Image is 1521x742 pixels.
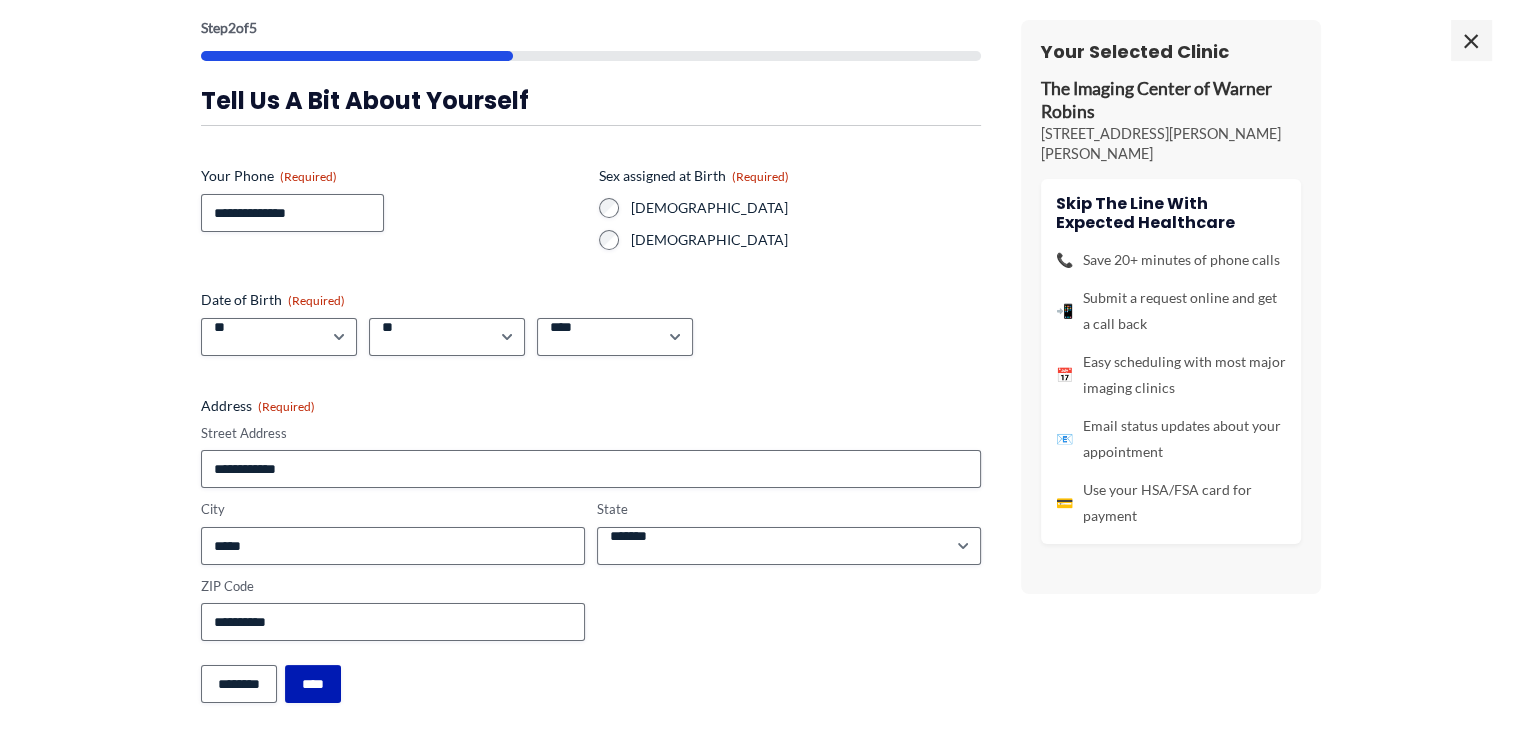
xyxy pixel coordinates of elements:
label: Street Address [201,424,981,443]
label: Your Phone [201,166,583,186]
p: The Imaging Center of Warner Robins [1041,78,1301,124]
span: (Required) [732,169,789,184]
span: (Required) [288,293,345,308]
li: Submit a request online and get a call back [1056,285,1286,337]
li: Easy scheduling with most major imaging clinics [1056,349,1286,401]
label: City [201,500,585,519]
span: 5 [249,19,257,36]
span: (Required) [280,169,337,184]
p: Step of [201,21,981,35]
span: × [1451,20,1491,60]
label: ZIP Code [201,577,585,596]
legend: Address [201,396,315,416]
label: [DEMOGRAPHIC_DATA] [631,198,981,218]
h3: Your Selected Clinic [1041,40,1301,63]
li: Use your HSA/FSA card for payment [1056,477,1286,529]
legend: Sex assigned at Birth [599,166,789,186]
span: 📅 [1056,362,1073,388]
label: [DEMOGRAPHIC_DATA] [631,230,981,250]
span: 2 [228,19,236,36]
span: 📞 [1056,247,1073,273]
span: 📧 [1056,426,1073,452]
span: (Required) [258,399,315,414]
li: Email status updates about your appointment [1056,413,1286,465]
legend: Date of Birth [201,290,345,310]
span: 📲 [1056,298,1073,324]
li: Save 20+ minutes of phone calls [1056,247,1286,273]
span: 💳 [1056,490,1073,516]
p: [STREET_ADDRESS][PERSON_NAME][PERSON_NAME] [1041,124,1301,164]
h4: Skip the line with Expected Healthcare [1056,194,1286,232]
label: State [597,500,981,519]
h3: Tell us a bit about yourself [201,85,981,116]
